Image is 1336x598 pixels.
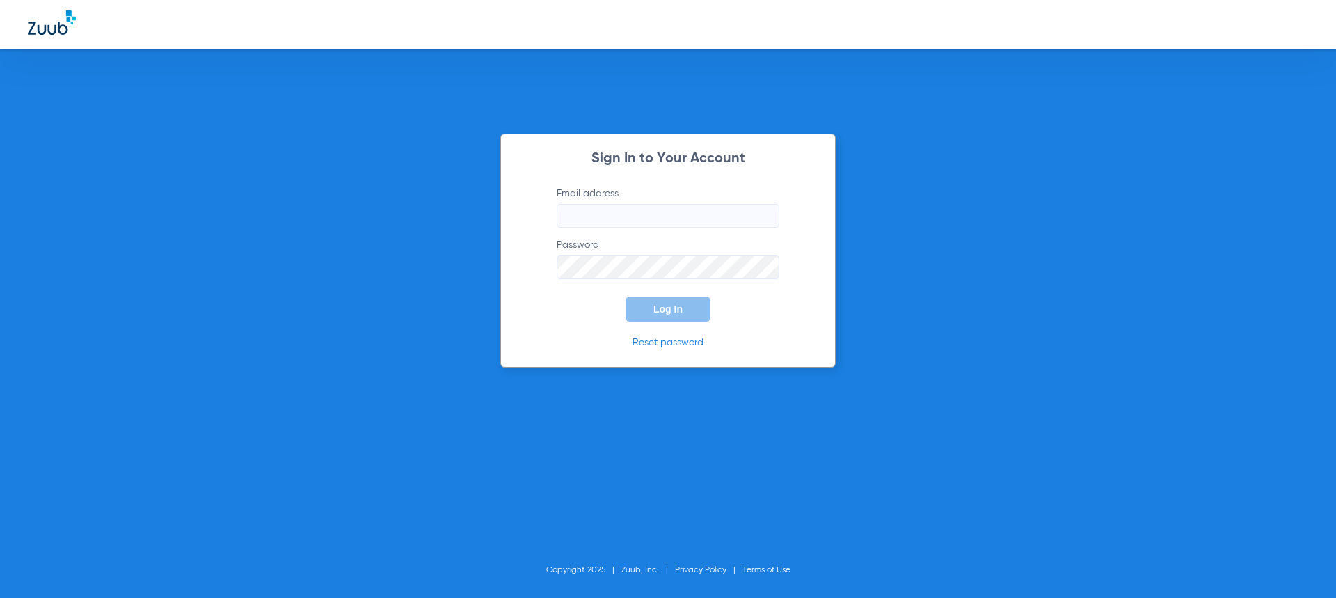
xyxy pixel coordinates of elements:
a: Privacy Policy [675,566,726,574]
li: Zuub, Inc. [621,563,675,577]
a: Terms of Use [742,566,790,574]
a: Reset password [633,338,703,347]
h2: Sign In to Your Account [536,152,800,166]
label: Email address [557,187,779,228]
label: Password [557,238,779,279]
span: Log In [653,304,683,315]
li: Copyright 2025 [546,563,621,577]
button: Log In [626,297,710,322]
img: Zuub Logo [28,10,76,35]
input: Password [557,255,779,279]
input: Email address [557,204,779,228]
